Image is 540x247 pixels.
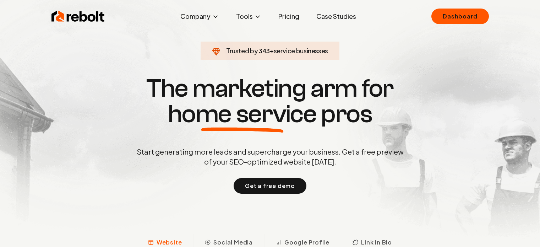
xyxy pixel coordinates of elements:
[157,238,182,247] span: Website
[274,47,328,55] span: service businesses
[361,238,392,247] span: Link in Bio
[51,9,105,23] img: Rebolt Logo
[226,47,258,55] span: Trusted by
[213,238,253,247] span: Social Media
[273,9,305,23] a: Pricing
[259,46,270,56] span: 343
[234,178,306,194] button: Get a free demo
[135,147,405,167] p: Start generating more leads and supercharge your business. Get a free preview of your SEO-optimiz...
[168,101,317,127] span: home service
[431,9,489,24] a: Dashboard
[100,76,441,127] h1: The marketing arm for pros
[175,9,225,23] button: Company
[270,47,274,55] span: +
[284,238,329,247] span: Google Profile
[311,9,362,23] a: Case Studies
[230,9,267,23] button: Tools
